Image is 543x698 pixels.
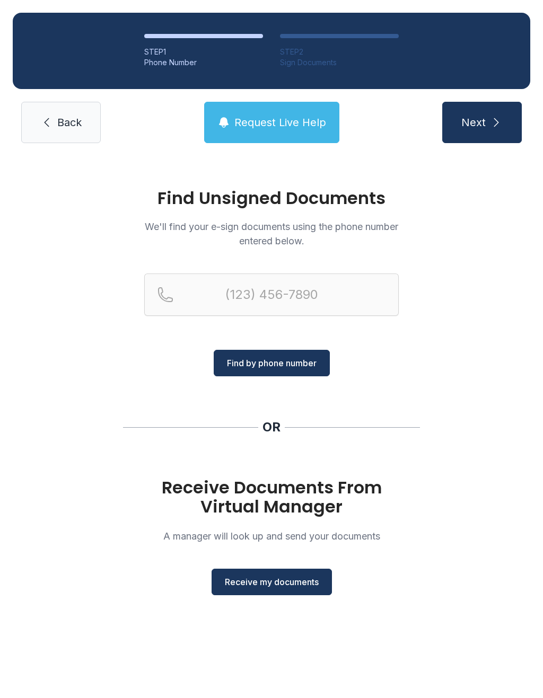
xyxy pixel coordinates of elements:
span: Find by phone number [227,357,317,369]
div: Sign Documents [280,57,399,68]
div: STEP 2 [280,47,399,57]
span: Request Live Help [234,115,326,130]
span: Back [57,115,82,130]
span: Receive my documents [225,576,319,588]
div: STEP 1 [144,47,263,57]
div: OR [262,419,281,436]
h1: Find Unsigned Documents [144,190,399,207]
input: Reservation phone number [144,273,399,316]
span: Next [461,115,486,130]
p: A manager will look up and send your documents [144,529,399,543]
p: We'll find your e-sign documents using the phone number entered below. [144,219,399,248]
div: Phone Number [144,57,263,68]
h1: Receive Documents From Virtual Manager [144,478,399,516]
